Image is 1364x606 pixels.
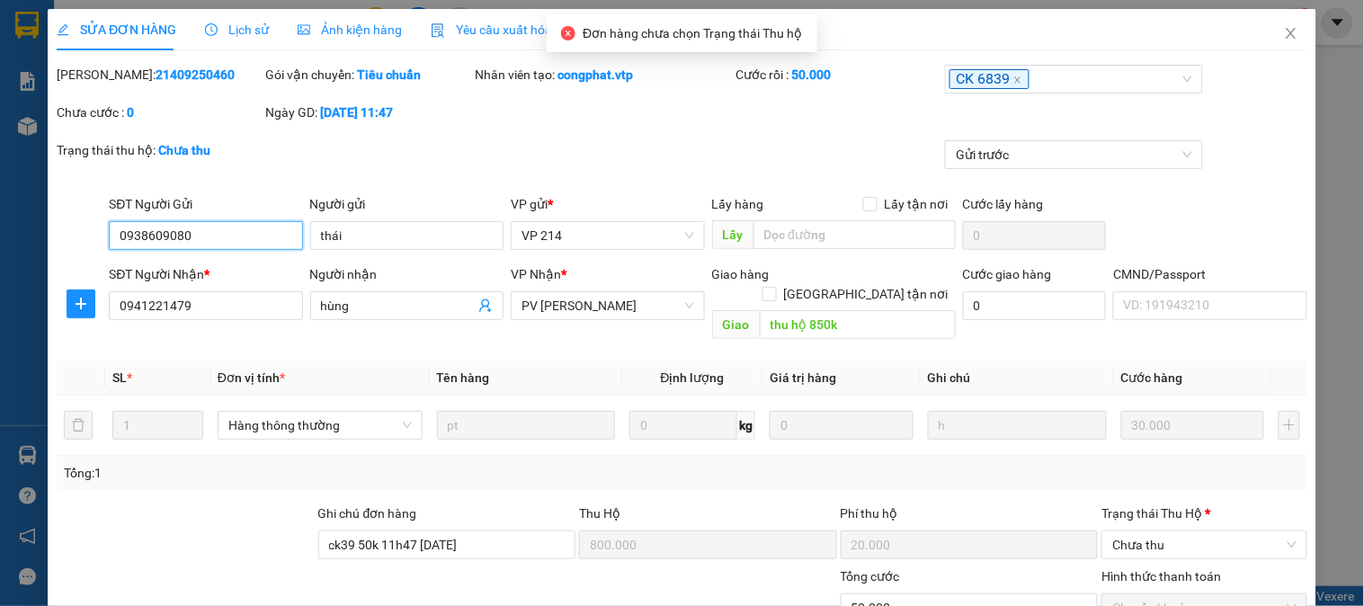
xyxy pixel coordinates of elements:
button: plus [1279,411,1300,440]
input: Dọc đường [760,310,956,339]
label: Cước giao hàng [963,267,1052,281]
div: Người gửi [310,194,504,214]
b: 21409250460 [156,67,235,82]
input: Cước giao hàng [963,291,1107,320]
div: VP gửi [511,194,704,214]
span: Lấy hàng [712,197,764,211]
span: Tên hàng [437,370,490,385]
div: Tổng: 1 [64,463,528,483]
span: SL [112,370,127,385]
div: Trạng thái Thu Hộ [1101,504,1306,523]
b: congphat.vtp [557,67,633,82]
input: VD: Bàn, Ghế [437,411,616,440]
span: SỬA ĐƠN HÀNG [57,22,176,37]
div: Phí thu hộ [841,504,1099,530]
span: picture [298,23,310,36]
b: 50.000 [792,67,832,82]
span: Lấy [712,220,753,249]
input: Dọc đường [753,220,956,249]
span: Chưa thu [1112,531,1296,558]
input: 0 [770,411,914,440]
div: Nhân viên tạo: [475,65,733,85]
span: VP 214 [522,222,693,249]
span: VP Nhận [511,267,561,281]
span: close [1013,76,1022,85]
span: Tổng cước [841,569,900,584]
span: clock-circle [205,23,218,36]
span: CK 6839 [949,69,1030,90]
div: [PERSON_NAME]: [57,65,262,85]
span: kg [737,411,755,440]
div: SĐT Người Nhận [109,264,302,284]
button: plus [67,290,95,318]
span: user-add [478,299,493,313]
span: PV Gia Nghĩa [522,292,693,319]
span: Thu Hộ [579,506,620,521]
input: Ghi Chú [928,411,1107,440]
button: Close [1266,9,1316,59]
b: Tiêu chuẩn [358,67,422,82]
span: Đơn hàng chưa chọn Trạng thái Thu hộ [583,26,802,40]
span: Giao hàng [712,267,770,281]
button: delete [64,411,93,440]
span: Hàng thông thường [228,412,412,439]
label: Cước lấy hàng [963,197,1044,211]
div: SĐT Người Gửi [109,194,302,214]
div: Gói vận chuyển: [266,65,471,85]
span: Cước hàng [1121,370,1183,385]
span: Lấy tận nơi [878,194,956,214]
span: Yêu cầu xuất hóa đơn điện tử [431,22,620,37]
span: Giao [712,310,760,339]
span: plus [67,297,94,311]
span: close-circle [561,26,575,40]
label: Ghi chú đơn hàng [318,506,417,521]
span: edit [57,23,69,36]
span: Lịch sử [205,22,269,37]
label: Hình thức thanh toán [1101,569,1221,584]
div: Người nhận [310,264,504,284]
b: [DATE] 11:47 [321,105,394,120]
span: [GEOGRAPHIC_DATA] tận nơi [777,284,956,304]
div: CMND/Passport [1113,264,1306,284]
th: Ghi chú [921,361,1114,396]
div: Cước rồi : [736,65,941,85]
span: Giá trị hàng [770,370,836,385]
img: icon [431,23,445,38]
div: Ngày GD: [266,102,471,122]
span: Gửi trước [956,141,1192,168]
span: Đơn vị tính [218,370,285,385]
span: Định lượng [661,370,725,385]
input: 0 [1121,411,1265,440]
input: Ghi chú đơn hàng [318,530,576,559]
span: close [1284,26,1298,40]
div: Trạng thái thu hộ: [57,140,315,160]
b: 0 [127,105,134,120]
b: Chưa thu [158,143,210,157]
span: Ảnh kiện hàng [298,22,402,37]
input: Cước lấy hàng [963,221,1107,250]
div: Chưa cước : [57,102,262,122]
